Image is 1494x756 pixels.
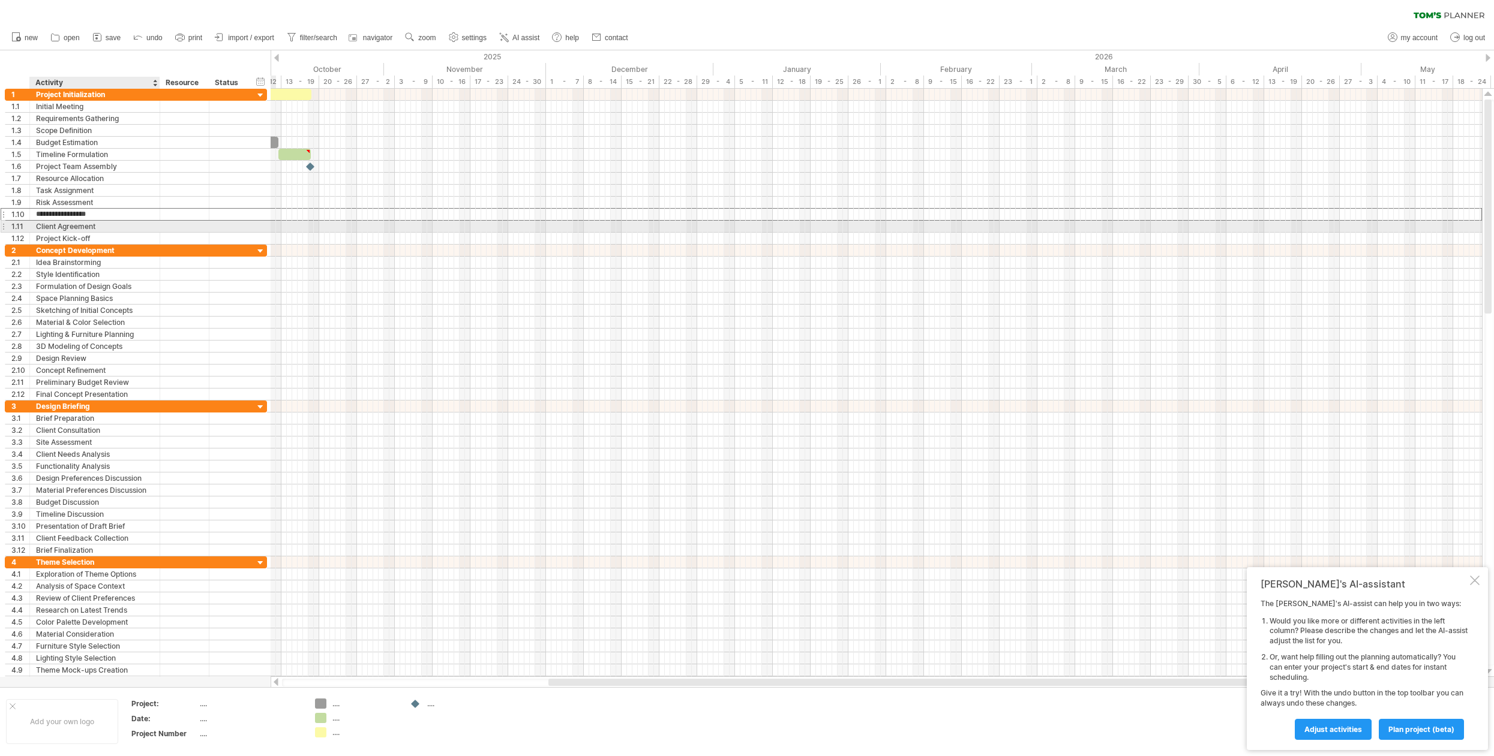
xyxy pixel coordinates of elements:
div: 4.3 [11,592,29,604]
div: Timeline Formulation [36,149,154,160]
a: undo [130,30,166,46]
div: 6 - 12 [1226,76,1264,88]
div: 2.10 [11,365,29,376]
div: Material & Color Selection [36,317,154,328]
div: 11 - 17 [1415,76,1453,88]
div: Risk Assessment [36,197,154,208]
div: December 2025 [546,63,713,76]
div: Exploration of Theme Options [36,568,154,580]
div: 2 [11,245,29,256]
div: 29 - 4 [697,76,735,88]
div: Material Preferences Discussion [36,484,154,496]
div: January 2026 [713,63,881,76]
span: open [64,34,80,42]
div: 3.1 [11,412,29,424]
div: 2.12 [11,388,29,400]
div: Lighting Style Selection [36,652,154,664]
a: open [47,30,83,46]
div: Theme Mock-ups Creation [36,664,154,676]
div: Review of Client Preferences [36,592,154,604]
span: zoom [418,34,436,42]
div: 4.1 [11,568,29,580]
div: 3 - 9 [395,76,433,88]
div: Project Number [131,728,197,739]
div: Project Team Assembly [36,161,154,172]
span: navigator [363,34,392,42]
div: Furniture Style Selection [36,640,154,652]
div: 2.3 [11,281,29,292]
span: settings [462,34,487,42]
div: Concept Development [36,245,154,256]
span: undo [146,34,163,42]
a: import / export [212,30,278,46]
div: 4.5 [11,616,29,628]
div: 23 - 1 [1000,76,1037,88]
div: 2.8 [11,341,29,352]
div: 27 - 2 [357,76,395,88]
div: 2.5 [11,305,29,316]
div: 10 - 16 [433,76,470,88]
div: 3.4 [11,448,29,460]
div: Client Consultation [36,424,154,436]
div: Idea Brainstorming [36,257,154,268]
div: Resource Allocation [36,173,154,184]
div: Formulation of Design Goals [36,281,154,292]
div: 2.7 [11,329,29,340]
div: Material Consideration [36,628,154,640]
div: 9 - 15 [1075,76,1113,88]
div: 3.8 [11,496,29,508]
div: .... [427,698,493,709]
a: settings [446,30,490,46]
div: .... [200,713,301,724]
div: 1.10 [11,209,29,220]
div: 2.2 [11,269,29,280]
div: 18 - 24 [1453,76,1491,88]
div: 23 - 29 [1151,76,1189,88]
div: Concept Refinement [36,365,154,376]
div: Functionality Analysis [36,460,154,472]
a: new [8,30,41,46]
div: 2.4 [11,293,29,304]
div: Brief Finalization [36,544,154,556]
div: 3 [11,400,29,412]
div: Timeline Discussion [36,508,154,520]
div: 1.4 [11,137,29,148]
div: 1.8 [11,185,29,196]
div: 2 - 8 [1037,76,1075,88]
div: Scope Definition [36,125,154,136]
div: 22 - 28 [659,76,697,88]
div: 15 - 21 [622,76,659,88]
span: Adjust activities [1304,725,1362,734]
div: Design Briefing [36,400,154,412]
span: new [25,34,38,42]
div: Client Feedback Collection [36,532,154,544]
div: .... [332,698,398,709]
div: Lighting & Furniture Planning [36,329,154,340]
div: 2 - 8 [886,76,924,88]
div: Initial Meeting [36,101,154,112]
div: 1.6 [11,161,29,172]
div: Sketching of Initial Concepts [36,305,154,316]
div: Theme Evaluation [36,676,154,688]
div: 16 - 22 [1113,76,1151,88]
div: Brief Preparation [36,412,154,424]
div: 5 - 11 [735,76,773,88]
div: 1.2 [11,113,29,124]
div: 12 - 18 [773,76,811,88]
div: Color Palette Development [36,616,154,628]
div: 27 - 3 [1340,76,1378,88]
div: .... [200,698,301,709]
div: 1 [11,89,29,100]
div: 17 - 23 [470,76,508,88]
div: 2.6 [11,317,29,328]
div: November 2025 [384,63,546,76]
div: 3.3 [11,436,29,448]
div: 1.3 [11,125,29,136]
div: 4.10 [11,676,29,688]
a: Adjust activities [1295,719,1372,740]
div: Budget Discussion [36,496,154,508]
div: Status [215,77,241,89]
span: my account [1401,34,1438,42]
div: 1 - 7 [546,76,584,88]
li: Would you like more or different activities in the left column? Please describe the changes and l... [1270,616,1468,646]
